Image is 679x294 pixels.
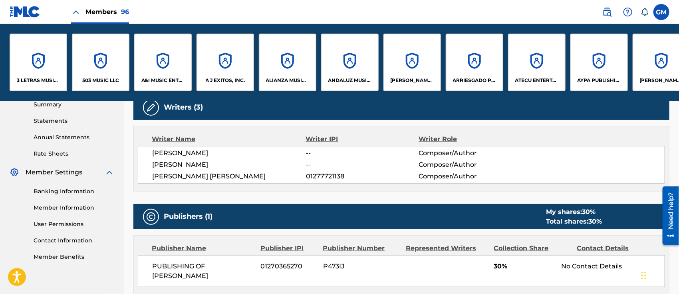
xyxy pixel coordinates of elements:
[306,134,419,144] div: Writer IPI
[508,34,566,91] a: AccountsATECU ENTERTAINMENT, LLC
[152,244,254,253] div: Publisher Name
[152,148,306,158] span: [PERSON_NAME]
[602,7,612,17] img: search
[34,117,114,125] a: Statements
[391,77,434,84] p: ANGULO MUSICA, LLC
[164,103,203,112] h5: Writers (3)
[494,244,571,253] div: Collection Share
[206,77,245,84] p: A J EXITOS, INC.
[134,34,192,91] a: AccountsA&I MUSIC ENTERTAINMENT, INC
[146,103,156,112] img: Writers
[17,77,60,84] p: 3 LETRAS MUSIC LLC
[152,134,306,144] div: Writer Name
[546,207,602,217] div: My shares:
[34,133,114,142] a: Annual Statements
[582,208,596,216] span: 30 %
[10,168,19,177] img: Member Settings
[494,262,555,271] span: 30%
[419,160,521,170] span: Composer/Author
[653,4,669,20] div: User Menu
[34,204,114,212] a: Member Information
[321,34,379,91] a: AccountsANDALUZ MUSIC PUBLISHING LLC
[328,77,372,84] p: ANDALUZ MUSIC PUBLISHING LLC
[34,150,114,158] a: Rate Sheets
[259,34,316,91] a: AccountsALIANZA MUSIC PUBLISHING, INC
[306,172,419,181] span: 01277721138
[71,7,81,17] img: Close
[639,256,679,294] iframe: Chat Widget
[641,8,649,16] div: Notifications
[561,262,665,271] div: No Contact Details
[261,262,317,271] span: 01270365270
[266,77,310,84] p: ALIANZA MUSIC PUBLISHING, INC
[406,244,488,253] div: Represented Writers
[10,34,67,91] a: Accounts3 LETRAS MUSIC LLC
[146,212,156,222] img: Publishers
[152,172,306,181] span: [PERSON_NAME] [PERSON_NAME]
[85,7,129,16] span: Members
[72,34,129,91] a: Accounts503 MUSIC LLC
[306,148,419,158] span: --
[620,4,636,20] div: Help
[599,4,615,20] a: Public Search
[34,187,114,196] a: Banking Information
[121,8,129,16] span: 96
[34,236,114,245] a: Contact Information
[105,168,114,177] img: expand
[34,253,114,261] a: Member Benefits
[260,244,317,253] div: Publisher IPI
[323,262,400,271] span: P473IJ
[10,6,40,18] img: MLC Logo
[82,77,119,84] p: 503 MUSIC LLC
[578,77,621,84] p: AYPA PUBLISHING LLC
[641,264,646,288] div: Drag
[453,77,496,84] p: ARRIESGADO PUBLISHING INC
[515,77,559,84] p: ATECU ENTERTAINMENT, LLC
[419,134,521,144] div: Writer Role
[577,244,654,253] div: Contact Details
[588,218,602,225] span: 30 %
[570,34,628,91] a: AccountsAYPA PUBLISHING LLC
[383,34,441,91] a: Accounts[PERSON_NAME] MUSICA, LLC
[657,184,679,248] iframe: Resource Center
[323,244,400,253] div: Publisher Number
[419,148,521,158] span: Composer/Author
[306,160,419,170] span: --
[152,262,255,281] span: PUBLISHING OF [PERSON_NAME]
[419,172,521,181] span: Composer/Author
[197,34,254,91] a: AccountsA J EXITOS, INC.
[446,34,503,91] a: AccountsARRIESGADO PUBLISHING INC
[546,217,602,226] div: Total shares:
[34,220,114,228] a: User Permissions
[623,7,633,17] img: help
[141,77,185,84] p: A&I MUSIC ENTERTAINMENT, INC
[164,212,212,221] h5: Publishers (1)
[152,160,306,170] span: [PERSON_NAME]
[26,168,82,177] span: Member Settings
[34,100,114,109] a: Summary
